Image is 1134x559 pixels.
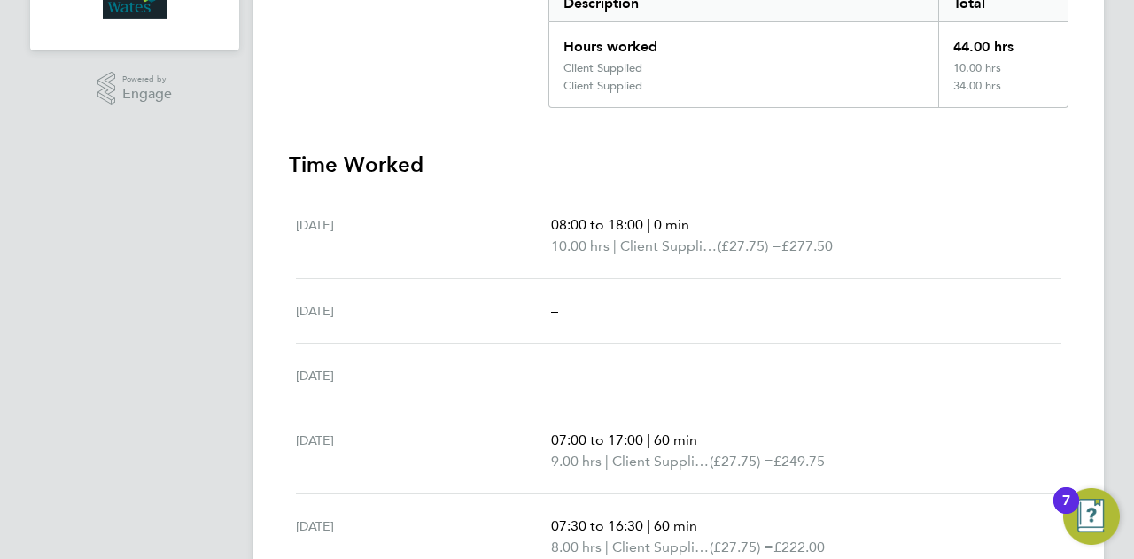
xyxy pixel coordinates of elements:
[551,302,558,319] span: –
[654,517,697,534] span: 60 min
[296,516,551,558] div: [DATE]
[647,216,650,233] span: |
[289,151,1068,179] h3: Time Worked
[1063,488,1120,545] button: Open Resource Center, 7 new notifications
[551,431,643,448] span: 07:00 to 17:00
[296,430,551,472] div: [DATE]
[563,61,642,75] div: Client Supplied
[551,517,643,534] span: 07:30 to 16:30
[1062,501,1070,524] div: 7
[773,539,825,555] span: £222.00
[938,22,1068,61] div: 44.00 hrs
[647,431,650,448] span: |
[122,87,172,102] span: Engage
[563,79,642,93] div: Client Supplied
[710,539,773,555] span: (£27.75) =
[612,451,710,472] span: Client Supplied
[613,237,617,254] span: |
[612,537,710,558] span: Client Supplied
[551,216,643,233] span: 08:00 to 18:00
[122,72,172,87] span: Powered by
[781,237,833,254] span: £277.50
[97,72,173,105] a: Powered byEngage
[647,517,650,534] span: |
[296,300,551,322] div: [DATE]
[551,453,602,470] span: 9.00 hrs
[620,236,718,257] span: Client Supplied
[551,237,610,254] span: 10.00 hrs
[605,453,609,470] span: |
[605,539,609,555] span: |
[654,216,689,233] span: 0 min
[654,431,697,448] span: 60 min
[296,365,551,386] div: [DATE]
[549,22,938,61] div: Hours worked
[718,237,781,254] span: (£27.75) =
[296,214,551,257] div: [DATE]
[551,539,602,555] span: 8.00 hrs
[710,453,773,470] span: (£27.75) =
[938,61,1068,79] div: 10.00 hrs
[773,453,825,470] span: £249.75
[938,79,1068,107] div: 34.00 hrs
[551,367,558,384] span: –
